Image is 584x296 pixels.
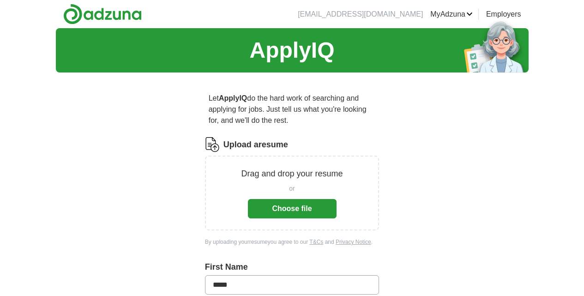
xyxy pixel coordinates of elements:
h1: ApplyIQ [249,34,334,67]
a: MyAdzuna [430,9,473,20]
label: First Name [205,261,379,273]
li: [EMAIL_ADDRESS][DOMAIN_NAME] [298,9,423,20]
img: Adzuna logo [63,4,142,24]
strong: ApplyIQ [219,94,247,102]
img: CV Icon [205,137,220,152]
a: Employers [486,9,521,20]
p: Let do the hard work of searching and applying for jobs. Just tell us what you're looking for, an... [205,89,379,130]
a: T&Cs [309,239,323,245]
label: Upload a resume [223,139,288,151]
span: or [289,184,295,193]
a: Privacy Notice [336,239,371,245]
div: By uploading your resume you agree to our and . [205,238,379,246]
p: Drag and drop your resume [241,168,343,180]
button: Choose file [248,199,337,218]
